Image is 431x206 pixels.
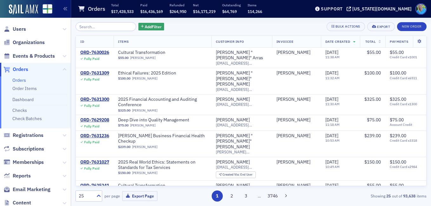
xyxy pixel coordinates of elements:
span: Cultural Transformation [118,183,198,189]
span: $75.00 [390,117,404,123]
p: Outstanding [222,3,241,7]
span: [DATE] [325,183,338,188]
a: [PERSON_NAME] [276,50,310,55]
span: Credit Card x1001 [390,55,422,59]
a: [PERSON_NAME] [276,70,310,76]
span: Date Created [325,39,350,44]
span: Danny Gray [276,70,316,76]
span: Account Credit [390,123,422,127]
span: [DATE] [325,133,338,138]
button: Export Page [122,191,157,201]
span: [DATE] [325,70,338,76]
div: ORD-7631300 [80,97,109,102]
a: [PERSON_NAME] [132,145,157,149]
span: [EMAIL_ADDRESS][DOMAIN_NAME] [216,123,268,127]
a: 2025 Real World Ethics: Statements on Standards for Tax Services [118,159,207,171]
span: TIFFIANY NELSON [276,117,316,123]
a: [PERSON_NAME] "[PERSON_NAME]" [PERSON_NAME] [216,70,268,87]
span: ID [80,39,84,44]
div: [US_STATE][DOMAIN_NAME] [352,6,412,12]
a: Memberships [3,159,44,166]
p: Total [111,3,134,7]
a: [PERSON_NAME] [216,97,250,102]
div: Bulk Actions [335,25,360,28]
p: Refunded [169,3,186,7]
a: [PERSON_NAME] [130,56,156,60]
time: 11:32 AM [325,76,340,80]
a: Check Batches [12,116,42,121]
a: [PERSON_NAME] "[PERSON_NAME]" [PERSON_NAME] [216,133,268,150]
span: $325.00 [364,96,381,102]
span: Add Filter [145,24,162,29]
div: Fully Paid [84,57,99,61]
span: [EMAIL_ADDRESS][DOMAIN_NAME] [216,102,268,107]
div: Fully Paid [84,166,99,171]
div: Created Via: End User [216,171,256,178]
a: Email Marketing [3,186,50,193]
div: ORD-7631236 [80,133,109,139]
div: [PERSON_NAME] [276,133,310,139]
span: 2025 Financial Accounting and Auditing Conference [118,97,207,108]
span: $100.00 [118,76,130,80]
p: Net [193,3,215,7]
time: 10:49 AM [325,164,340,169]
div: ORD-7631027 [80,159,109,165]
div: ORD-7631309 [80,70,109,76]
a: Events & Products [3,53,55,60]
span: [DATE] [325,96,338,102]
a: Checks [12,107,27,113]
a: [PERSON_NAME] [216,183,250,189]
div: Fully Paid [84,77,99,81]
span: [DATE] [325,117,338,123]
a: Orders [12,77,26,83]
span: Items [118,39,129,44]
span: $239.00 [118,145,130,149]
span: $75.00 [367,117,381,123]
div: End User [222,173,253,177]
span: $239.00 [364,133,381,138]
button: 3746 [267,190,278,202]
a: [PERSON_NAME] [132,76,157,80]
a: [PERSON_NAME] [276,97,310,102]
a: Orders [3,66,28,73]
div: ORD-7630026 [80,50,109,55]
span: Allyson Lazarek [276,159,316,165]
span: Events & Products [13,53,55,60]
a: [PERSON_NAME] [276,183,310,189]
a: Deep Dive into Quality Management [118,117,198,123]
span: Invoicee [276,39,293,44]
span: [DATE] [325,159,338,165]
span: Memberships [13,159,44,166]
span: Wayne Parmer [276,133,316,139]
a: Ethical Failures: 2025 Edition [118,70,198,76]
div: Export [377,25,390,29]
span: $100.00 [390,70,406,76]
div: [PERSON_NAME] [216,117,250,123]
button: Bulk Actions [327,22,365,31]
span: Reports [13,172,31,179]
img: SailAMX [9,4,38,15]
span: $100.00 [364,70,381,76]
span: Credit Card x3318 [390,138,422,143]
span: Created Via : [222,172,240,177]
a: ORD-7625241 [80,183,109,189]
a: Users [3,26,26,33]
span: $55.00 [390,49,404,55]
p: Items [248,3,262,7]
span: [DATE] [325,49,338,55]
span: Subscriptions [13,145,44,152]
a: [PERSON_NAME] Business Financial Health Checkup [118,133,207,144]
span: Customer Info [216,39,244,44]
strong: 93,638 [402,193,417,199]
a: Cultural Transformation [118,50,198,55]
span: $75.00 [118,123,129,127]
span: $150.00 [364,159,381,165]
